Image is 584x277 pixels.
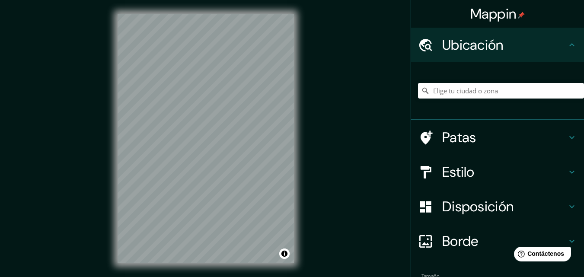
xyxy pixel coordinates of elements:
[518,12,525,19] img: pin-icon.png
[418,83,584,99] input: Elige tu ciudad o zona
[118,14,294,263] canvas: Mapa
[442,36,504,54] font: Ubicación
[411,155,584,189] div: Estilo
[507,243,574,267] iframe: Lanzador de widgets de ayuda
[411,189,584,224] div: Disposición
[442,128,476,146] font: Patas
[411,120,584,155] div: Patas
[442,163,475,181] font: Estilo
[279,248,290,259] button: Activar o desactivar atribución
[442,232,479,250] font: Borde
[411,224,584,258] div: Borde
[470,5,517,23] font: Mappin
[442,197,514,216] font: Disposición
[411,28,584,62] div: Ubicación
